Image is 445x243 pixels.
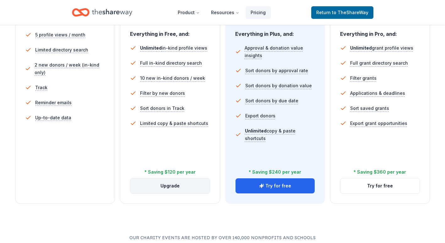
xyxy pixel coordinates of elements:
button: Product [173,6,205,19]
span: Limited copy & paste shortcuts [140,120,208,127]
div: Everything in Plus, and: [235,25,315,38]
span: Sort saved grants [350,105,389,112]
span: Reminder emails [35,99,72,106]
span: Sort donors by approval rate [245,67,308,74]
span: Applications & deadlines [350,89,405,97]
span: Sort donors by donation value [245,82,312,89]
span: Filter by new donors [140,89,185,97]
div: Everything in Free, and: [130,25,210,38]
a: Home [72,5,132,20]
p: Our charity events are hosted by over 140,000 nonprofits and schools [15,234,430,241]
span: 5 profile views / month [35,31,85,39]
span: in-kind profile views [140,45,207,51]
button: Upgrade [130,178,209,193]
span: Limited directory search [35,46,88,54]
span: Unlimited [245,128,267,133]
span: to TheShareWay [332,10,368,15]
a: Pricing [246,6,271,19]
div: Everything in Pro, and: [340,25,420,38]
div: * Saving $360 per year [354,168,406,176]
span: Sort donors in Track [140,105,184,112]
span: Unlimited [140,45,162,51]
span: 2 new donors / week (in-kind only) [35,61,105,76]
span: Approval & donation value insights [245,44,315,59]
span: Filter grants [350,74,377,82]
span: Track [35,84,47,91]
span: Full in-kind directory search [140,59,202,67]
button: Try for free [236,178,315,193]
span: Full grant directory search [350,59,408,67]
span: Unlimited [350,45,372,51]
span: Sort donors by due date [245,97,298,105]
a: Returnto TheShareWay [311,6,373,19]
span: Export grant opportunities [350,120,407,127]
button: Resources [206,6,244,19]
span: grant profile views [350,45,413,51]
span: copy & paste shortcuts [245,128,296,141]
span: 10 new in-kind donors / week [140,74,205,82]
span: Export donors [245,112,275,120]
span: Up-to-date data [35,114,71,121]
div: * Saving $120 per year [144,168,196,176]
span: Return [316,9,368,16]
button: Try for free [340,178,420,193]
div: * Saving $240 per year [249,168,301,176]
nav: Main [173,5,271,20]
